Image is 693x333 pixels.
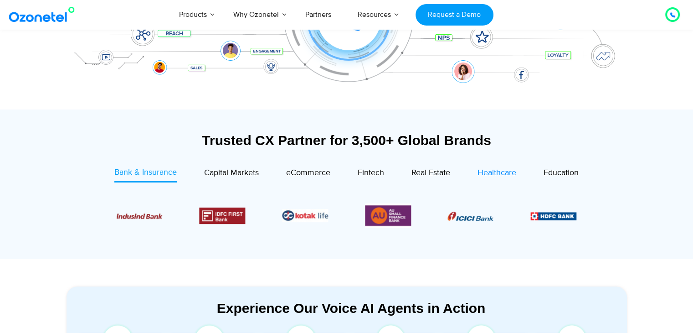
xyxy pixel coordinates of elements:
a: Education [544,166,579,182]
span: Real Estate [411,168,450,178]
div: 3 / 6 [116,210,162,221]
div: Trusted CX Partner for 3,500+ Global Brands [67,132,627,148]
div: 2 / 6 [531,210,577,221]
span: Capital Markets [204,168,259,178]
span: eCommerce [286,168,330,178]
div: Image Carousel [117,203,577,228]
a: eCommerce [286,166,330,182]
img: Picture10.png [116,213,162,219]
a: Healthcare [477,166,516,182]
a: Fintech [358,166,384,182]
a: Capital Markets [204,166,259,182]
div: 4 / 6 [199,208,245,224]
a: Request a Demo [416,4,493,26]
div: 1 / 6 [448,210,494,221]
span: Education [544,168,579,178]
span: Bank & Insurance [114,167,177,177]
div: Experience Our Voice AI Agents in Action [76,300,627,316]
span: Fintech [358,168,384,178]
span: Healthcare [477,168,516,178]
img: Picture26.jpg [282,209,328,222]
a: Bank & Insurance [114,166,177,182]
img: Picture12.png [199,208,245,224]
div: 5 / 6 [282,209,328,222]
div: 6 / 6 [365,203,411,228]
img: Picture9.png [531,212,577,220]
img: Picture8.png [448,212,494,221]
a: Real Estate [411,166,450,182]
img: Picture13.png [365,203,411,228]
